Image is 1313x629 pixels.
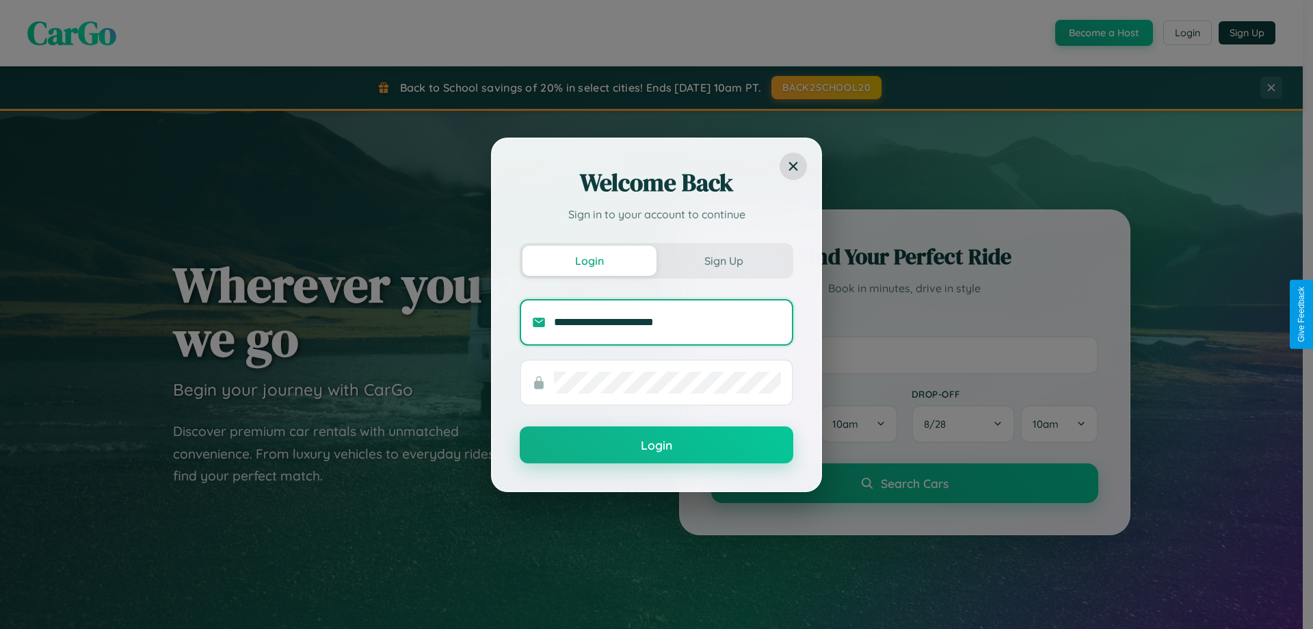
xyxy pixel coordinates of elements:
[656,246,791,276] button: Sign Up
[520,206,793,222] p: Sign in to your account to continue
[520,426,793,463] button: Login
[522,246,656,276] button: Login
[1297,287,1306,342] div: Give Feedback
[520,166,793,199] h2: Welcome Back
